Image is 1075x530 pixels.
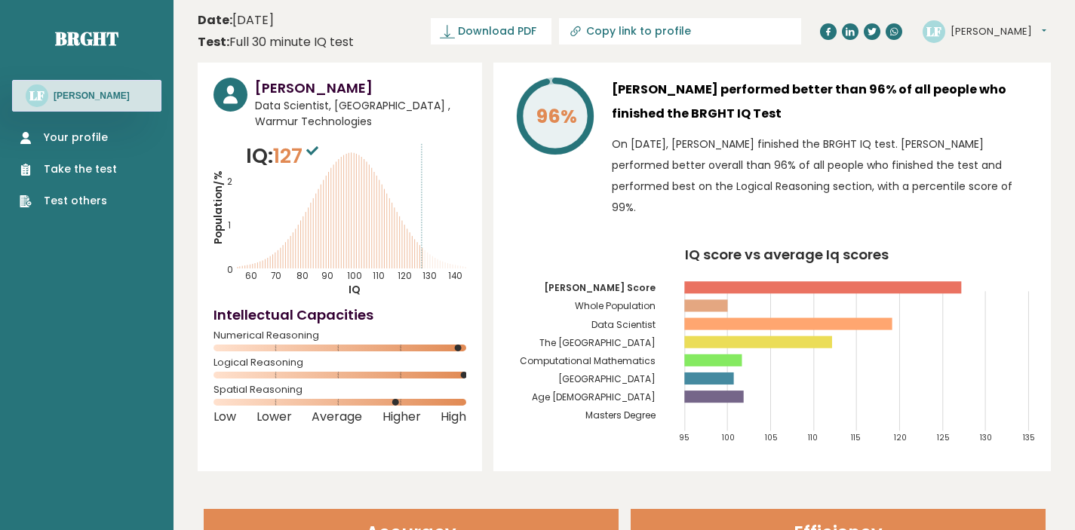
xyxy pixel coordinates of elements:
tspan: The [GEOGRAPHIC_DATA] [539,336,656,349]
a: Take the test [20,161,117,177]
span: Numerical Reasoning [213,332,466,339]
h4: Intellectual Capacities [213,305,466,325]
tspan: 100 [347,270,362,282]
span: Spatial Reasoning [213,387,466,393]
h3: [PERSON_NAME] performed better than 96% of all people who finished the BRGHT IQ Test [612,78,1035,126]
div: Full 30 minute IQ test [198,33,354,51]
p: IQ: [246,141,322,171]
span: Low [213,414,236,420]
tspan: IQ [349,283,361,297]
span: Download PDF [458,23,536,39]
tspan: Age [DEMOGRAPHIC_DATA] [532,391,656,403]
tspan: 115 [851,432,861,443]
tspan: 96% [536,103,577,130]
tspan: IQ score vs average Iq scores [685,245,889,264]
span: Lower [256,414,292,420]
tspan: Whole Population [575,299,656,312]
tspan: 100 [722,432,735,443]
tspan: Data Scientist [591,318,656,331]
tspan: 95 [680,432,690,443]
span: 127 [273,142,322,170]
b: Test: [198,33,229,51]
tspan: Computational Mathematics [520,354,656,367]
tspan: [GEOGRAPHIC_DATA] [558,372,656,385]
span: Higher [382,414,421,420]
tspan: 1 [228,219,231,231]
span: High [441,414,466,420]
b: Date: [198,11,232,29]
tspan: 0 [227,264,233,276]
tspan: 130 [422,270,437,282]
h3: [PERSON_NAME] [255,78,466,98]
tspan: Population/% [211,171,226,244]
tspan: 2 [227,176,232,188]
text: LF [29,87,45,104]
tspan: 60 [245,270,257,282]
tspan: 135 [1023,432,1035,443]
tspan: 120 [398,270,412,282]
span: Data Scientist, [GEOGRAPHIC_DATA] , Warmur Technologies [255,98,466,130]
p: On [DATE], [PERSON_NAME] finished the BRGHT IQ test. [PERSON_NAME] performed better overall than ... [612,133,1035,218]
tspan: 110 [373,270,385,282]
tspan: 90 [321,270,333,282]
tspan: [PERSON_NAME] Score [544,281,656,294]
tspan: Masters Degree [585,409,656,421]
tspan: 110 [808,432,818,443]
button: [PERSON_NAME] [951,24,1046,39]
tspan: 80 [296,270,309,282]
a: Brght [55,26,118,51]
a: Download PDF [431,18,551,44]
h3: [PERSON_NAME] [54,90,130,102]
time: [DATE] [198,11,274,29]
a: Your profile [20,130,117,146]
tspan: 140 [448,270,462,282]
a: Test others [20,193,117,209]
tspan: 125 [937,432,950,443]
span: Logical Reasoning [213,360,466,366]
span: Average [312,414,362,420]
tspan: 105 [765,432,778,443]
text: LF [926,22,941,39]
tspan: 70 [271,270,281,282]
tspan: 130 [980,432,992,443]
tspan: 120 [894,432,907,443]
